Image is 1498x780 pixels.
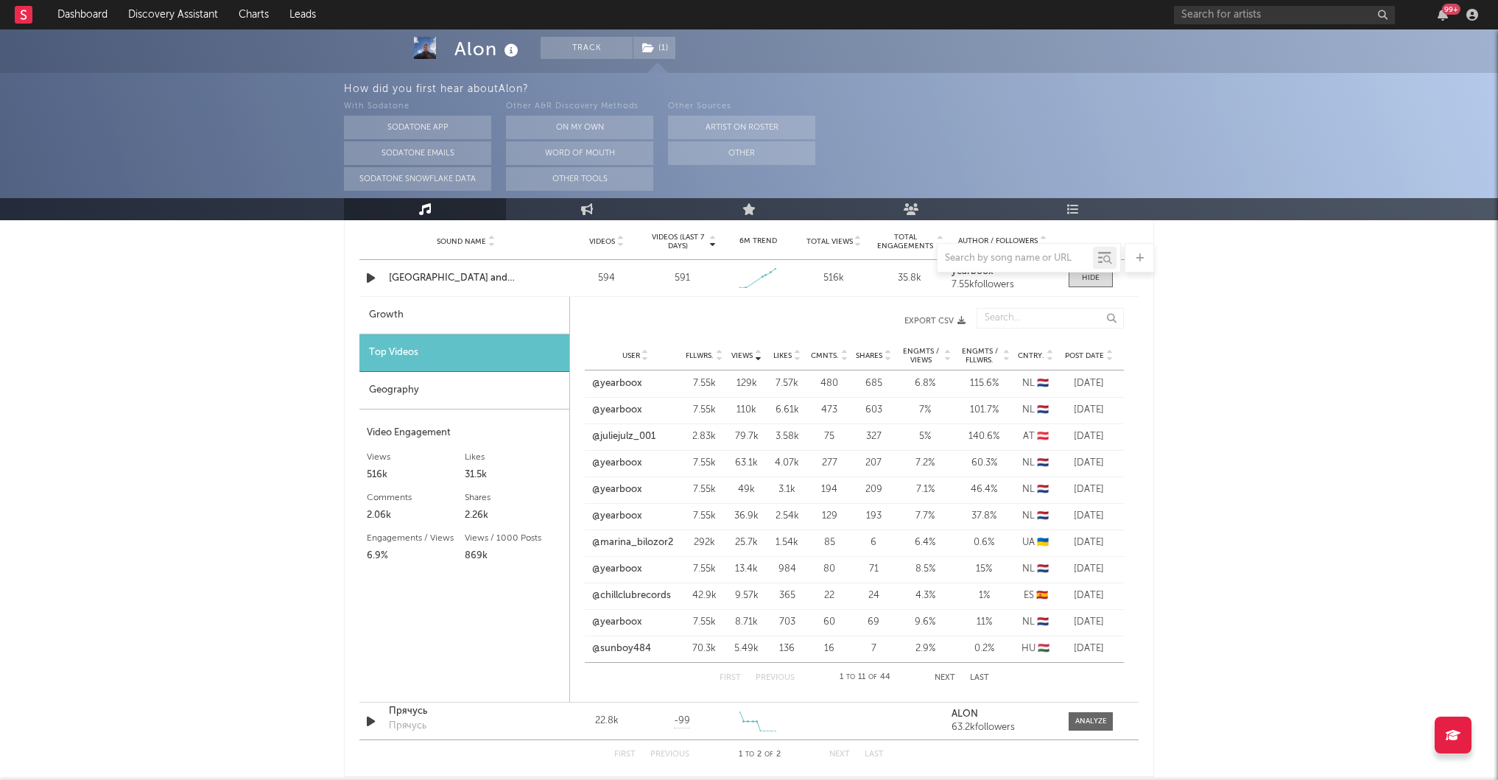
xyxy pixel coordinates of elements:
[719,746,800,764] div: 1 2 2
[899,509,951,524] div: 7.7 %
[855,535,892,550] div: 6
[686,456,722,471] div: 7.55k
[389,271,543,286] a: [GEOGRAPHIC_DATA] and [GEOGRAPHIC_DATA]
[1061,403,1117,418] div: [DATE]
[1017,429,1054,444] div: AT
[1061,588,1117,603] div: [DATE]
[1017,376,1054,391] div: NL
[730,642,763,656] div: 5.49k
[686,482,722,497] div: 7.55k
[592,429,655,444] a: @juliejulz_001
[1438,9,1448,21] button: 99+
[1061,562,1117,577] div: [DATE]
[1038,644,1049,653] span: 🇭🇺
[806,237,853,246] span: Total Views
[367,489,465,507] div: Comments
[958,588,1010,603] div: 1 %
[506,98,653,116] div: Other A&R Discovery Methods
[592,588,671,603] a: @chillclubrecords
[899,562,951,577] div: 8.5 %
[855,376,892,391] div: 685
[686,376,722,391] div: 7.55k
[811,376,848,391] div: 480
[770,642,803,656] div: 136
[1061,642,1117,656] div: [DATE]
[648,233,708,250] span: Videos (last 7 days)
[686,351,714,360] span: Fllwrs.
[899,376,951,391] div: 6.8 %
[1061,456,1117,471] div: [DATE]
[745,751,754,758] span: to
[730,562,763,577] div: 13.4k
[770,482,803,497] div: 3.1k
[856,351,882,360] span: Shares
[572,271,641,286] div: 594
[589,237,615,246] span: Videos
[1017,588,1054,603] div: ES
[855,562,892,577] div: 71
[389,719,426,734] div: Прячусь
[935,674,955,682] button: Next
[1037,617,1049,627] span: 🇳🇱
[506,116,653,139] button: On My Own
[811,403,848,418] div: 473
[1018,351,1044,360] span: Cntry.
[876,271,944,286] div: 35.8k
[592,482,642,497] a: @yearboox
[800,271,868,286] div: 516k
[622,351,640,360] span: User
[465,530,563,547] div: Views / 1000 Posts
[730,615,763,630] div: 8.71k
[465,547,563,565] div: 869k
[1061,376,1117,391] div: [DATE]
[811,456,848,471] div: 277
[899,588,951,603] div: 4.3 %
[731,351,753,360] span: Views
[770,509,803,524] div: 2.54k
[1017,535,1054,550] div: UA
[592,642,651,656] a: @sunboy484
[1061,535,1117,550] div: [DATE]
[958,236,1038,246] span: Author / Followers
[686,588,722,603] div: 42.9k
[650,751,689,759] button: Previous
[938,253,1093,264] input: Search by song name or URL
[770,403,803,418] div: 6.61k
[1061,509,1117,524] div: [DATE]
[1061,429,1117,444] div: [DATE]
[344,141,491,165] button: Sodatone Emails
[730,403,763,418] div: 110k
[359,334,569,372] div: Top Videos
[367,466,465,484] div: 516k
[1017,456,1054,471] div: NL
[899,535,951,550] div: 6.4 %
[855,588,892,603] div: 24
[344,80,1498,98] div: How did you first hear about Alon ?
[686,642,722,656] div: 70.3k
[770,376,803,391] div: 7.57k
[899,482,951,497] div: 7.1 %
[730,509,763,524] div: 36.9k
[855,456,892,471] div: 207
[506,167,653,191] button: Other Tools
[876,233,935,250] span: Total Engagements
[811,562,848,577] div: 80
[811,351,839,360] span: Cmnts.
[1017,509,1054,524] div: NL
[1037,538,1049,547] span: 🇺🇦
[1037,432,1049,441] span: 🇦🇹
[668,141,815,165] button: Other
[675,271,690,286] div: 591
[1174,6,1395,24] input: Search for artists
[770,615,803,630] div: 703
[465,489,563,507] div: Shares
[811,615,848,630] div: 60
[1037,458,1049,468] span: 🇳🇱
[958,562,1010,577] div: 15 %
[1061,615,1117,630] div: [DATE]
[952,267,994,276] strong: yearboox
[1442,4,1460,15] div: 99 +
[592,562,642,577] a: @yearboox
[811,588,848,603] div: 22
